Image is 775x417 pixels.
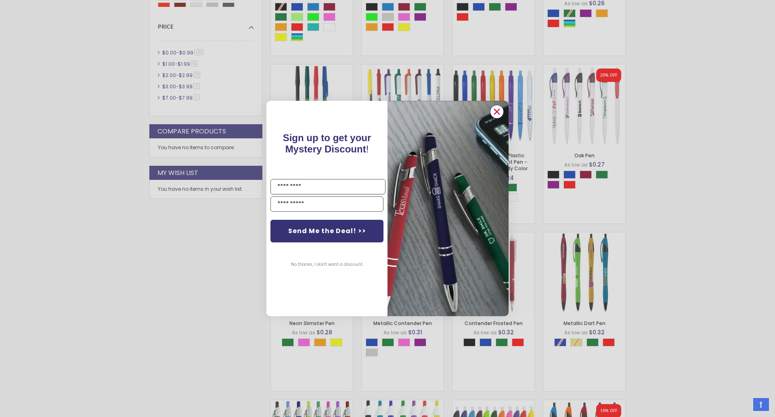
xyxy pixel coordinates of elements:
button: Send Me the Deal! >> [270,220,383,242]
span: ! [283,132,371,154]
button: Close dialog [490,105,504,119]
span: Sign up to get your Mystery Discount [283,132,371,154]
img: pop-up-image [387,101,509,316]
button: No thanks, I don't want a discount. [287,254,367,275]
